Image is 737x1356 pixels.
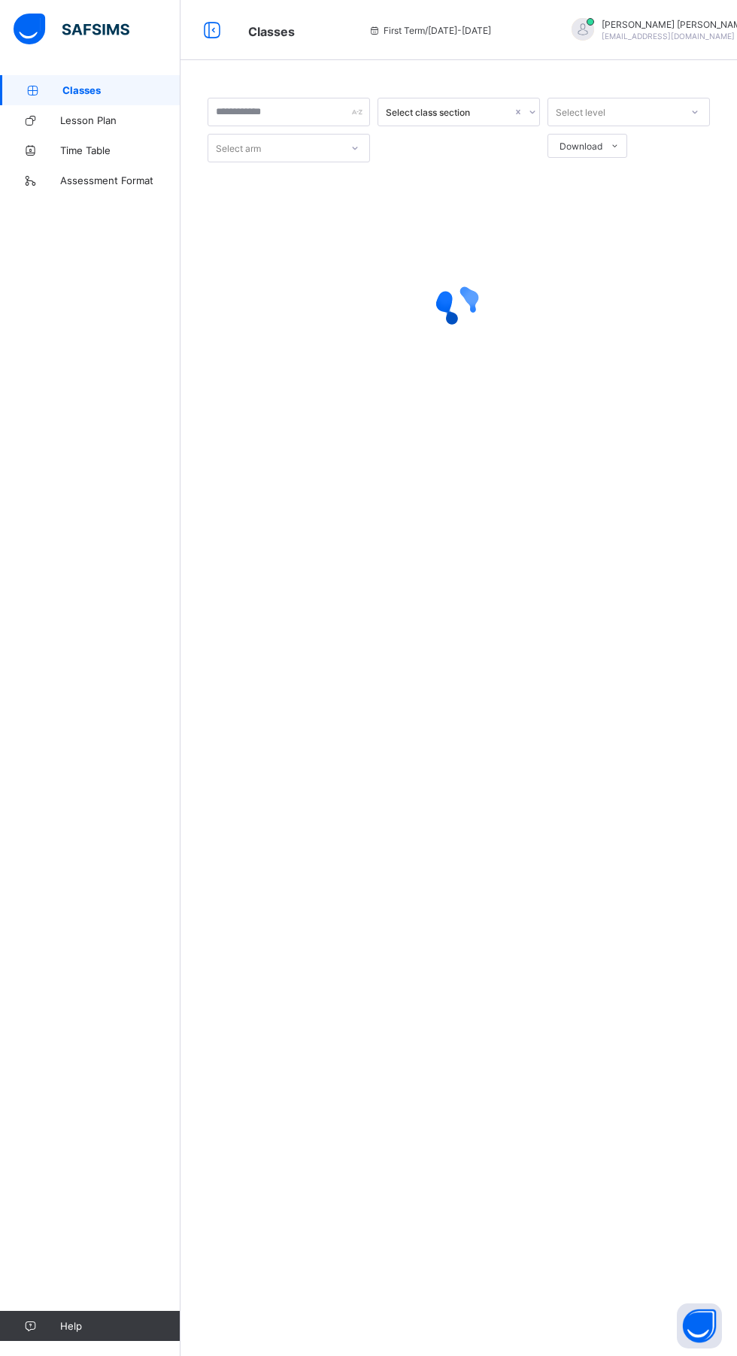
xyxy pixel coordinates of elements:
[14,14,129,45] img: safsims
[556,98,605,126] div: Select level
[560,141,602,152] span: Download
[62,84,180,96] span: Classes
[60,114,180,126] span: Lesson Plan
[216,134,261,162] div: Select arm
[248,24,295,39] span: Classes
[602,32,735,41] span: [EMAIL_ADDRESS][DOMAIN_NAME]
[60,174,180,186] span: Assessment Format
[60,144,180,156] span: Time Table
[677,1303,722,1348] button: Open asap
[386,107,512,118] div: Select class section
[60,1320,180,1332] span: Help
[368,25,491,36] span: session/term information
